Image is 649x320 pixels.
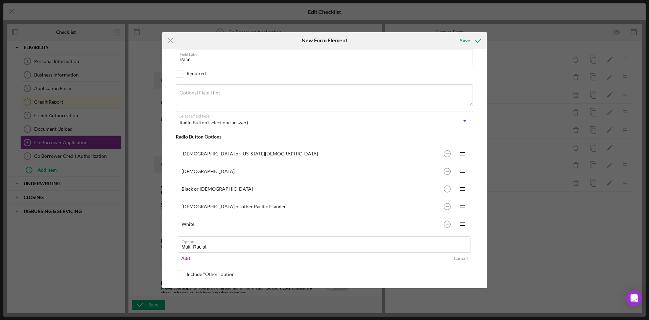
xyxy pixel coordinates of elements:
[176,134,221,140] b: Radio Button Options
[178,253,193,263] button: Add
[450,253,471,263] button: Cancel
[302,37,347,43] h6: New Form Element
[453,34,487,47] button: Save
[182,169,440,174] div: [DEMOGRAPHIC_DATA]
[182,221,440,227] div: White
[182,151,440,156] div: [DEMOGRAPHIC_DATA] or [US_STATE][DEMOGRAPHIC_DATA]
[179,49,473,57] label: Field Label
[182,204,440,209] div: [DEMOGRAPHIC_DATA] or other Pacific Islander
[626,290,642,306] div: Open Intercom Messenger
[5,5,183,13] div: Please have co borrower fill out this short form.
[187,272,235,277] div: Include "Other" option
[182,237,471,244] label: Option
[179,90,220,95] label: Optional Field Hint
[182,186,440,192] div: Black or [DEMOGRAPHIC_DATA]
[187,71,206,76] div: Required
[454,253,468,263] div: Cancel
[179,120,248,125] div: Radio Button (select one answer)
[181,253,190,263] div: Add
[460,34,470,47] div: Save
[5,5,183,13] body: Rich Text Area. Press ALT-0 for help.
